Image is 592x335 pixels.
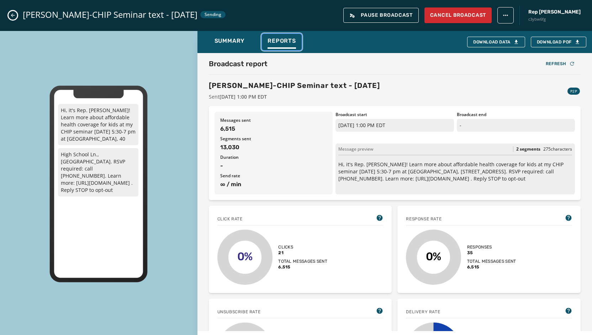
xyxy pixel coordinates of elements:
[268,37,296,45] span: Reports
[467,264,516,270] span: 6,515
[528,16,581,22] span: c3ybw6fg
[220,117,327,123] span: Messages sent
[467,244,516,250] span: Responses
[335,119,454,132] p: [DATE] 1:00 PM EDT
[278,264,327,270] span: 6,515
[406,309,440,315] span: Delivery Rate
[531,37,586,47] button: Download PDF
[473,39,519,45] div: Download Data
[23,9,197,20] span: [PERSON_NAME]-CHIP Seminar text - [DATE]
[537,39,580,45] span: Download PDF
[237,250,253,263] text: 0%
[335,112,454,117] span: Broadcast start
[220,173,327,179] span: Send rate
[278,250,327,256] span: 21
[430,12,486,19] span: Cancel Broadcast
[278,258,327,264] span: Total messages sent
[349,12,413,18] span: Pause Broadcast
[215,37,245,45] span: Summary
[217,309,261,315] span: Unsubscribe Rate
[209,34,251,50] button: Summary
[205,12,221,17] span: Sending
[58,104,138,145] p: Hi, it's Rep. [PERSON_NAME]! Learn more about affordable health coverage for kids at my CHIP semi...
[220,125,327,133] span: 6,515
[220,136,327,142] span: Segments sent
[528,9,581,16] span: Rep [PERSON_NAME]
[217,216,243,222] span: Click rate
[457,112,575,117] span: Broadcast end
[262,34,302,50] button: Reports
[546,61,575,67] div: Refresh
[220,180,327,189] span: ∞ / min
[278,244,327,250] span: Clicks
[220,143,327,152] span: 13,030
[220,93,267,100] span: [DATE] 1:00 PM EDT
[426,250,442,263] text: 0%
[58,148,138,197] p: High School Ln., [GEOGRAPHIC_DATA]. RSVP required: call [PHONE_NUMBER]. Learn more: [URL][DOMAIN_...
[497,7,514,23] button: broadcast action menu
[543,146,572,152] span: 275 characters
[209,80,380,90] h3: [PERSON_NAME]-CHIP Seminar text - [DATE]
[540,59,581,69] button: Refresh
[220,155,327,160] span: Duration
[220,162,327,170] span: -
[209,93,380,100] span: Sent
[406,216,442,222] span: Response rate
[338,146,373,152] span: Message preview
[516,146,540,152] span: 2 segments
[424,7,492,23] button: Cancel Broadcast
[457,119,575,132] p: -
[467,37,525,47] button: Download Data
[343,8,419,23] button: Pause Broadcast
[338,161,572,182] p: Hi, it's Rep. [PERSON_NAME]! Learn more about affordable health coverage for kids at my CHIP semi...
[567,88,580,95] div: P2P
[467,258,516,264] span: Total messages sent
[467,250,516,256] span: 35
[209,59,268,69] h2: Broadcast report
